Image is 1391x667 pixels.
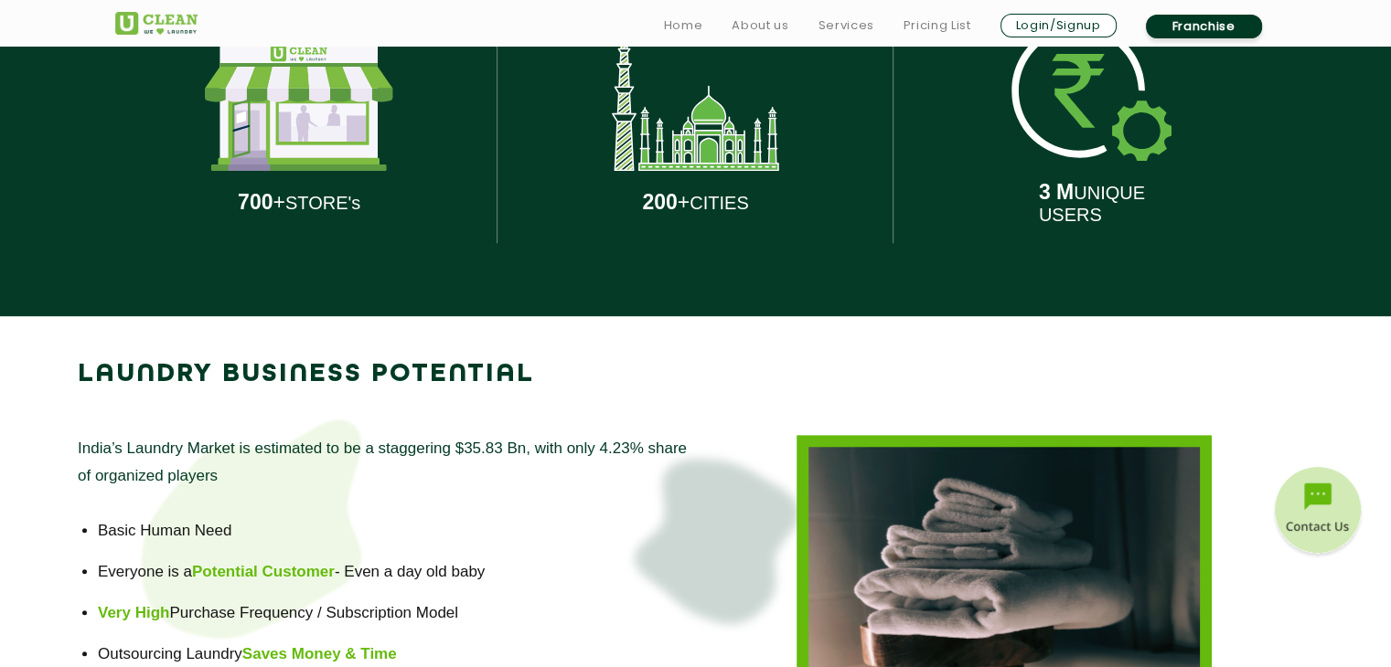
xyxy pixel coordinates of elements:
img: presence-2.svg [612,34,779,171]
b: Very High [98,604,169,621]
a: Franchise [1146,15,1262,38]
img: presence-1.svg [205,34,393,171]
b: 200 [642,190,677,214]
span: + [642,190,690,214]
p: India’s Laundry Market is estimated to be a staggering $35.83 Bn, with only 4.23% share of organi... [78,435,696,490]
a: Login/Signup [1000,14,1117,37]
li: Everyone is a - Even a day old baby [98,558,676,586]
p: CITIES [642,190,748,215]
a: Pricing List [904,15,971,37]
li: Basic Human Need [98,517,676,545]
img: presence-3.svg [1011,24,1172,161]
li: Purchase Frequency / Subscription Model [98,599,676,627]
p: UNIQUE USERS [1039,180,1145,226]
img: UClean Laundry and Dry Cleaning [115,12,198,35]
b: 700 [238,190,273,214]
img: contact-btn [1272,467,1364,558]
b: 3 M [1039,180,1074,204]
b: Potential Customer [192,563,335,580]
a: Home [664,15,703,37]
span: + [238,190,285,214]
a: About us [732,15,788,37]
p: LAUNDRY BUSINESS POTENTIAL [78,353,534,397]
p: STORE's [238,190,360,215]
a: Services [818,15,873,37]
b: Saves Money & Time [242,645,397,662]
